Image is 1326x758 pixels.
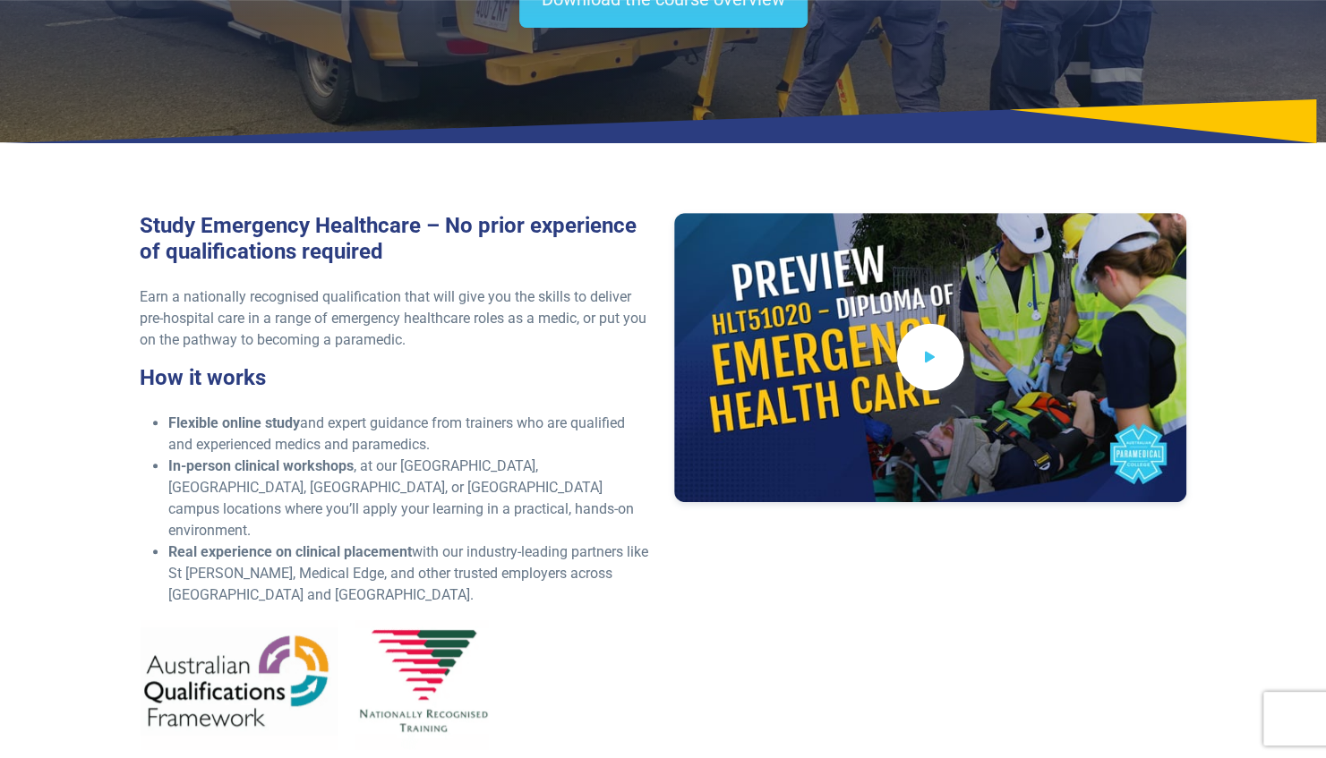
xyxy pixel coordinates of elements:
[168,541,653,606] li: with our industry-leading partners like St [PERSON_NAME], Medical Edge, and other trusted employe...
[168,414,300,431] strong: Flexible online study
[168,543,412,560] strong: Real experience on clinical placement
[140,365,653,391] h3: How it works
[140,286,653,351] p: Earn a nationally recognised qualification that will give you the skills to deliver pre-hospital ...
[168,456,653,541] li: , at our [GEOGRAPHIC_DATA], [GEOGRAPHIC_DATA], [GEOGRAPHIC_DATA], or [GEOGRAPHIC_DATA] campus loc...
[168,413,653,456] li: and expert guidance from trainers who are qualified and experienced medics and paramedics.
[140,213,653,265] h3: Study Emergency Healthcare – No prior experience of qualifications required
[168,457,354,474] strong: In-person clinical workshops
